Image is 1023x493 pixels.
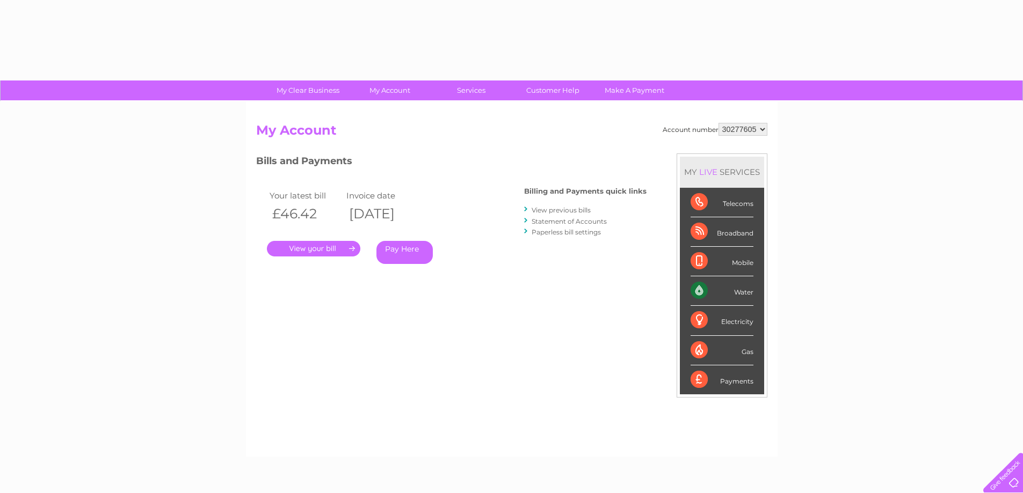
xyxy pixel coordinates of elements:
td: Invoice date [344,188,421,203]
a: View previous bills [532,206,591,214]
div: Gas [691,336,753,365]
th: £46.42 [267,203,344,225]
div: Mobile [691,247,753,276]
a: Paperless bill settings [532,228,601,236]
a: Make A Payment [590,80,679,100]
a: My Clear Business [264,80,352,100]
div: Electricity [691,306,753,335]
div: Telecoms [691,188,753,217]
td: Your latest bill [267,188,344,203]
div: Water [691,276,753,306]
div: MY SERVICES [680,157,764,187]
a: Services [427,80,516,100]
div: Payments [691,365,753,394]
th: [DATE] [344,203,421,225]
h4: Billing and Payments quick links [524,187,647,195]
a: My Account [345,80,434,100]
a: Customer Help [509,80,597,100]
div: Account number [663,123,767,136]
div: Broadband [691,217,753,247]
a: Statement of Accounts [532,217,607,225]
div: LIVE [697,167,720,177]
h3: Bills and Payments [256,153,647,172]
a: . [267,241,360,256]
a: Pay Here [376,241,433,264]
h2: My Account [256,123,767,143]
